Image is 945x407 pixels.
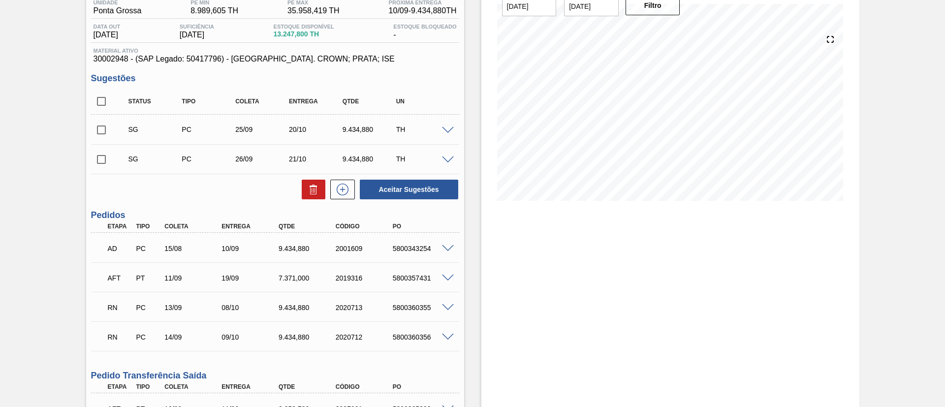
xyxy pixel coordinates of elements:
[394,98,453,105] div: UN
[276,383,340,390] div: Qtde
[105,297,135,318] div: Em renegociação
[162,383,226,390] div: Coleta
[333,245,397,252] div: 2001609
[179,155,239,163] div: Pedido de Compra
[276,274,340,282] div: 7.371,000
[390,304,454,312] div: 5800360355
[133,223,163,230] div: Tipo
[390,274,454,282] div: 5800357431
[94,55,457,63] span: 30002948 - (SAP Legado: 50417796) - [GEOGRAPHIC_DATA]. CROWN; PRATA; ISE
[133,383,163,390] div: Tipo
[276,223,340,230] div: Qtde
[105,238,135,259] div: Aguardando Descarga
[355,179,459,200] div: Aceitar Sugestões
[233,98,292,105] div: Coleta
[91,73,459,84] h3: Sugestões
[360,180,458,199] button: Aceitar Sugestões
[91,371,459,381] h3: Pedido Transferência Saída
[219,333,283,341] div: 09/10/2025
[393,24,456,30] span: Estoque Bloqueado
[162,223,226,230] div: Coleta
[233,155,292,163] div: 26/09/2025
[233,125,292,133] div: 25/09/2025
[126,125,186,133] div: Sugestão Criada
[94,31,121,39] span: [DATE]
[105,326,135,348] div: Em renegociação
[94,6,142,15] span: Ponta Grossa
[333,274,397,282] div: 2019316
[108,274,132,282] p: AFT
[105,383,135,390] div: Etapa
[133,333,163,341] div: Pedido de Compra
[133,304,163,312] div: Pedido de Compra
[179,98,239,105] div: Tipo
[162,245,226,252] div: 15/08/2025
[340,98,400,105] div: Qtde
[219,304,283,312] div: 08/10/2025
[276,304,340,312] div: 9.434,880
[219,223,283,230] div: Entrega
[286,125,346,133] div: 20/10/2025
[180,31,214,39] span: [DATE]
[333,304,397,312] div: 2020713
[105,267,135,289] div: Aguardando Fornecimento
[390,333,454,341] div: 5800360356
[108,304,132,312] p: RN
[179,125,239,133] div: Pedido de Compra
[276,333,340,341] div: 9.434,880
[133,274,163,282] div: Pedido de Transferência
[394,155,453,163] div: TH
[162,333,226,341] div: 14/09/2025
[94,24,121,30] span: Data out
[219,274,283,282] div: 19/09/2025
[219,245,283,252] div: 10/09/2025
[126,155,186,163] div: Sugestão Criada
[286,155,346,163] div: 21/10/2025
[91,210,459,220] h3: Pedidos
[325,180,355,199] div: Nova sugestão
[333,383,397,390] div: Código
[390,383,454,390] div: PO
[180,24,214,30] span: Suficiência
[391,24,459,39] div: -
[340,155,400,163] div: 9.434,880
[333,333,397,341] div: 2020712
[108,333,132,341] p: RN
[274,31,334,38] span: 13.247,800 TH
[389,6,457,15] span: 10/09 - 9.434,880 TH
[133,245,163,252] div: Pedido de Compra
[287,6,340,15] span: 35.958,419 TH
[162,304,226,312] div: 13/09/2025
[390,223,454,230] div: PO
[274,24,334,30] span: Estoque Disponível
[297,180,325,199] div: Excluir Sugestões
[276,245,340,252] div: 9.434,880
[190,6,238,15] span: 8.989,605 TH
[394,125,453,133] div: TH
[105,223,135,230] div: Etapa
[340,125,400,133] div: 9.434,880
[219,383,283,390] div: Entrega
[390,245,454,252] div: 5800343254
[333,223,397,230] div: Código
[108,245,132,252] p: AD
[94,48,457,54] span: Material ativo
[162,274,226,282] div: 11/09/2025
[286,98,346,105] div: Entrega
[126,98,186,105] div: Status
